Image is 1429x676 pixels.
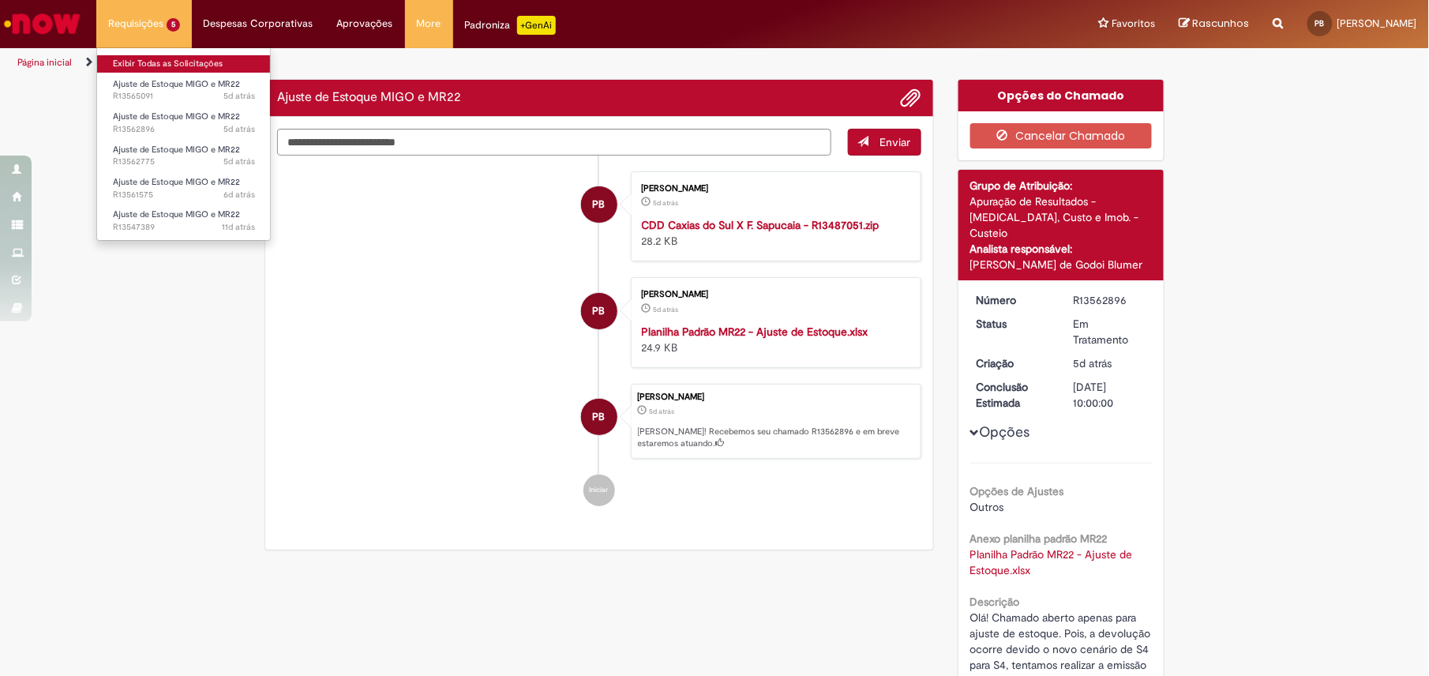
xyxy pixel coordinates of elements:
[958,80,1165,111] div: Opções do Chamado
[642,290,905,299] div: [PERSON_NAME]
[517,16,556,35] p: +GenAi
[1073,355,1146,371] div: 24/09/2025 12:48:54
[1073,356,1112,370] time: 24/09/2025 12:48:54
[277,91,461,105] h2: Ajuste de Estoque MIGO e MR22 Histórico de tíquete
[642,217,905,249] div: 28.2 KB
[167,18,180,32] span: 5
[970,241,1153,257] div: Analista responsável:
[465,16,556,35] div: Padroniza
[223,90,255,102] span: 5d atrás
[12,48,941,77] ul: Trilhas de página
[1193,16,1250,31] span: Rascunhos
[17,56,72,69] a: Página inicial
[222,221,255,233] span: 11d atrás
[97,206,271,235] a: Aberto R13547389 : Ajuste de Estoque MIGO e MR22
[277,129,831,156] textarea: Digite sua mensagem aqui...
[223,123,255,135] time: 24/09/2025 12:48:55
[593,186,606,223] span: PB
[970,547,1136,577] a: Download de Planilha Padrão MR22 - Ajuste de Estoque.xlsx
[848,129,921,156] button: Enviar
[965,379,1062,411] dt: Conclusão Estimada
[223,123,255,135] span: 5d atrás
[223,189,255,201] span: 6d atrás
[1073,356,1112,370] span: 5d atrás
[97,174,271,203] a: Aberto R13561575 : Ajuste de Estoque MIGO e MR22
[965,292,1062,308] dt: Número
[970,123,1153,148] button: Cancelar Chamado
[113,78,240,90] span: Ajuste de Estoque MIGO e MR22
[970,257,1153,272] div: [PERSON_NAME] de Godoi Blumer
[970,595,1020,609] b: Descrição
[965,316,1062,332] dt: Status
[642,324,905,355] div: 24.9 KB
[654,305,679,314] time: 24/09/2025 12:48:30
[113,176,240,188] span: Ajuste de Estoque MIGO e MR22
[223,156,255,167] span: 5d atrás
[2,8,83,39] img: ServiceNow
[222,221,255,233] time: 18/09/2025 14:20:27
[880,135,911,149] span: Enviar
[204,16,313,32] span: Despesas Corporativas
[642,325,868,339] a: Planilha Padrão MR22 - Ajuste de Estoque.xlsx
[1315,18,1325,28] span: PB
[901,88,921,108] button: Adicionar anexos
[642,184,905,193] div: [PERSON_NAME]
[113,189,255,201] span: R13561575
[654,305,679,314] span: 5d atrás
[97,76,271,105] a: Aberto R13565091 : Ajuste de Estoque MIGO e MR22
[654,198,679,208] time: 24/09/2025 12:48:37
[970,531,1108,546] b: Anexo planilha padrão MR22
[970,193,1153,241] div: Apuração de Resultados - [MEDICAL_DATA], Custo e Imob. - Custeio
[417,16,441,32] span: More
[581,399,617,435] div: Paola De Paiva Batista
[593,292,606,330] span: PB
[277,156,921,522] ul: Histórico de tíquete
[277,384,921,460] li: Paola De Paiva Batista
[650,407,675,416] span: 5d atrás
[638,392,913,402] div: [PERSON_NAME]
[970,500,1004,514] span: Outros
[108,16,163,32] span: Requisições
[593,398,606,436] span: PB
[650,407,675,416] time: 24/09/2025 12:48:54
[113,123,255,136] span: R13562896
[1073,316,1146,347] div: Em Tratamento
[113,156,255,168] span: R13562775
[97,108,271,137] a: Aberto R13562896 : Ajuste de Estoque MIGO e MR22
[223,189,255,201] time: 24/09/2025 08:50:29
[1180,17,1250,32] a: Rascunhos
[113,208,240,220] span: Ajuste de Estoque MIGO e MR22
[97,55,271,73] a: Exibir Todas as Solicitações
[654,198,679,208] span: 5d atrás
[638,426,913,450] p: [PERSON_NAME]! Recebemos seu chamado R13562896 e em breve estaremos atuando.
[1073,292,1146,308] div: R13562896
[337,16,393,32] span: Aprovações
[970,484,1064,498] b: Opções de Ajustes
[97,141,271,171] a: Aberto R13562775 : Ajuste de Estoque MIGO e MR22
[970,178,1153,193] div: Grupo de Atribuição:
[581,293,617,329] div: Paola De Paiva Batista
[965,355,1062,371] dt: Criação
[113,111,240,122] span: Ajuste de Estoque MIGO e MR22
[1337,17,1417,30] span: [PERSON_NAME]
[113,144,240,156] span: Ajuste de Estoque MIGO e MR22
[113,90,255,103] span: R13565091
[113,221,255,234] span: R13547389
[223,156,255,167] time: 24/09/2025 12:10:30
[642,218,880,232] a: CDD Caxias do Sul X F. Sapucaia - R13487051.zip
[1112,16,1156,32] span: Favoritos
[1073,379,1146,411] div: [DATE] 10:00:00
[581,186,617,223] div: Paola De Paiva Batista
[96,47,271,241] ul: Requisições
